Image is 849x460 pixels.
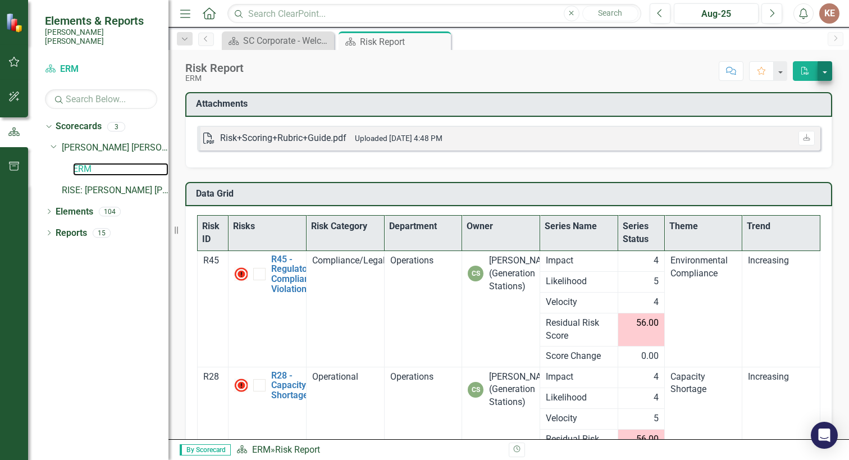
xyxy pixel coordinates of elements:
[252,444,271,455] a: ERM
[45,28,157,46] small: [PERSON_NAME] [PERSON_NAME]
[546,371,612,384] span: Impact
[203,371,219,382] span: R28
[670,371,706,395] span: Capacity Shortage
[234,267,248,281] img: High Alert
[56,227,87,240] a: Reports
[678,7,755,21] div: Aug-25
[185,74,244,83] div: ERM
[546,254,612,267] span: Impact
[670,255,728,279] span: Environmental Compliance
[236,444,500,457] div: »
[312,255,385,266] span: Compliance/Legal
[225,34,331,48] a: SC Corporate - Welcome to ClearPoint
[107,122,125,131] div: 3
[56,206,93,218] a: Elements
[62,142,168,154] a: [PERSON_NAME] [PERSON_NAME] CORPORATE Balanced Scorecard
[99,207,121,216] div: 104
[546,391,612,404] span: Likelihood
[56,120,102,133] a: Scorecards
[203,255,219,266] span: R45
[468,266,483,281] div: CS
[45,89,157,109] input: Search Below...
[390,371,433,382] span: Operations
[748,371,789,382] span: Increasing
[546,433,612,459] span: Residual Risk Score
[312,371,358,382] span: Operational
[73,163,168,176] a: ERM
[748,255,789,266] span: Increasing
[243,34,331,48] div: SC Corporate - Welcome to ClearPoint
[390,255,433,266] span: Operations
[654,391,659,404] span: 4
[271,254,319,294] a: R45 - Regulatory Compliance Violation
[546,350,612,363] span: Score Change
[271,371,308,400] a: R28 - Capacity Shortage
[546,412,612,425] span: Velocity
[93,228,111,238] div: 15
[819,3,839,24] button: KE
[196,99,825,109] h3: Attachments
[654,412,659,425] span: 5
[227,4,641,24] input: Search ClearPoint...
[811,422,838,449] div: Open Intercom Messenger
[582,6,638,21] button: Search
[45,63,157,76] a: ERM
[355,134,442,143] small: Uploaded [DATE] 4:48 PM
[674,3,759,24] button: Aug-25
[636,433,659,446] span: 56.00
[636,317,659,330] span: 56.00
[641,350,659,363] span: 0.00
[598,8,622,17] span: Search
[220,132,346,145] div: Risk+Scoring+Rubric+Guide.pdf
[196,189,825,199] h3: Data Grid
[654,371,659,384] span: 4
[489,371,556,409] div: [PERSON_NAME] (Generation Stations)
[468,382,483,398] div: CS
[654,296,659,309] span: 4
[6,13,25,33] img: ClearPoint Strategy
[546,275,612,288] span: Likelihood
[654,254,659,267] span: 4
[546,296,612,309] span: Velocity
[654,275,659,288] span: 5
[45,14,157,28] span: Elements & Reports
[234,379,248,392] img: High Alert
[62,184,168,197] a: RISE: [PERSON_NAME] [PERSON_NAME] Recognizing Innovation, Safety and Excellence
[546,317,612,343] span: Residual Risk Score
[275,444,320,455] div: Risk Report
[360,35,448,49] div: Risk Report
[489,254,556,293] div: [PERSON_NAME] (Generation Stations)
[185,62,244,74] div: Risk Report
[180,444,231,456] span: By Scorecard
